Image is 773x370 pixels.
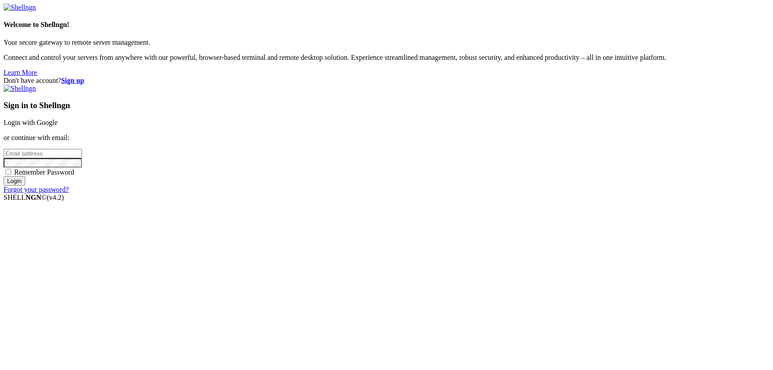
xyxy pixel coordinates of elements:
input: Login [4,176,25,186]
h4: Welcome to Shellngn! [4,21,769,29]
input: Remember Password [5,169,11,175]
input: Email address [4,149,82,158]
a: Learn More [4,69,37,76]
a: Sign up [61,77,84,84]
span: Remember Password [14,168,74,176]
div: Don't have account? [4,77,769,85]
h3: Sign in to Shellngn [4,101,769,110]
a: Login with Google [4,119,58,126]
span: 4.2.0 [47,194,64,201]
span: SHELL © [4,194,64,201]
img: Shellngn [4,85,36,93]
b: NGN [26,194,42,201]
p: Connect and control your servers from anywhere with our powerful, browser-based terminal and remo... [4,54,769,62]
p: Your secure gateway to remote server management. [4,39,769,47]
p: or continue with email: [4,134,769,142]
a: Forgot your password? [4,186,69,193]
img: Shellngn [4,4,36,12]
